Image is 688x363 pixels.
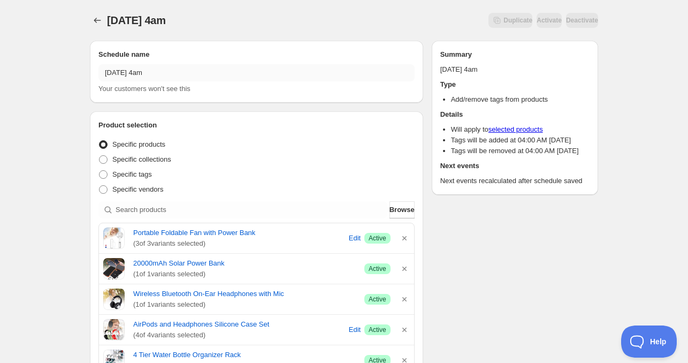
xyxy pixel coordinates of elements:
button: Edit [347,230,362,247]
li: Will apply to [451,124,590,135]
a: Wireless Bluetooth On-Ear Headphones with Mic [133,289,356,299]
span: Edit [349,233,361,244]
h2: Product selection [98,120,415,131]
span: ( 1 of 1 variants selected) [133,269,356,279]
h2: Type [440,79,590,90]
span: ( 3 of 3 variants selected) [133,238,345,249]
button: Schedules [90,13,105,28]
h2: Next events [440,161,590,171]
button: Edit [347,321,362,338]
a: 4 Tier Water Bottle Organizer Rack [133,350,356,360]
span: Specific products [112,140,165,148]
h2: Details [440,109,590,120]
a: AirPods and Headphones Silicone Case Set [133,319,345,330]
a: Portable Foldable Fan with Power Bank [133,228,345,238]
span: Specific vendors [112,185,163,193]
button: Browse [389,201,415,218]
span: Active [369,264,386,273]
li: Tags will be added at 04:00 AM [DATE] [451,135,590,146]
input: Search products [116,201,387,218]
a: 20000mAh Solar Power Bank [133,258,356,269]
span: Active [369,234,386,243]
h2: Summary [440,49,590,60]
span: Active [369,326,386,334]
span: ( 4 of 4 variants selected) [133,330,345,341]
a: selected products [488,125,543,133]
span: ( 1 of 1 variants selected) [133,299,356,310]
span: Your customers won't see this [98,85,190,93]
li: Tags will be removed at 04:00 AM [DATE] [451,146,590,156]
span: Specific collections [112,155,171,163]
h2: Schedule name [98,49,415,60]
p: [DATE] 4am [440,64,590,75]
span: Edit [349,324,361,335]
span: Active [369,295,386,304]
span: Specific tags [112,170,152,178]
p: Next events recalculated after schedule saved [440,176,590,186]
span: Browse [389,205,415,215]
li: Add/remove tags from products [451,94,590,105]
iframe: Toggle Customer Support [621,326,677,358]
span: [DATE] 4am [107,14,166,26]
